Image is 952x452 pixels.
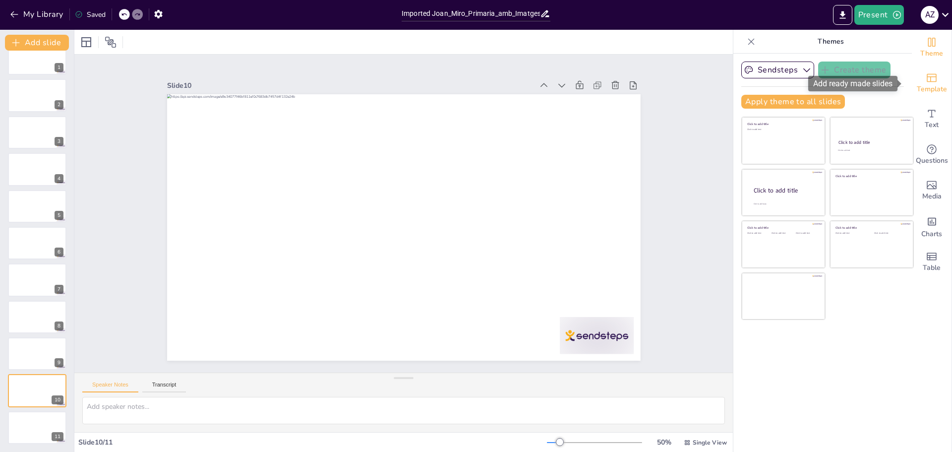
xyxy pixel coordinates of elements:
div: Change the overall theme [912,30,952,65]
div: Click to add text [772,232,794,235]
div: 10 [8,374,66,407]
button: Create theme [818,62,891,78]
span: Template [917,84,947,95]
div: 7 [55,285,63,294]
button: Speaker Notes [82,382,138,392]
div: Click to add text [747,129,818,131]
div: Click to add text [747,232,770,235]
div: Slide 10 / 11 [78,438,547,447]
input: Insert title [402,6,540,21]
div: Add ready made slides [912,65,952,101]
div: 4 [55,174,63,183]
div: 2 [55,100,63,109]
div: 8 [8,301,66,333]
div: 3 [55,137,63,146]
button: Add slide [5,35,69,51]
div: 9 [8,337,66,370]
div: 6 [8,227,66,259]
div: 7 [8,263,66,296]
div: Layout [78,34,94,50]
span: Theme [920,48,943,59]
div: Click to add text [796,232,818,235]
div: 50 % [652,438,676,447]
div: A Z [921,6,939,24]
div: Get real-time input from your audience [912,137,952,173]
div: 6 [55,248,63,257]
div: Saved [75,10,106,19]
div: Click to add title [747,226,818,230]
div: 5 [55,211,63,220]
button: A Z [921,5,939,25]
div: Click to add title [835,174,906,178]
div: 8 [55,322,63,330]
div: Add images, graphics, shapes or video [912,173,952,208]
div: 11 [52,432,63,441]
div: 11 [8,411,66,444]
div: Click to add body [754,203,816,205]
div: Click to add text [838,149,904,152]
div: Add charts and graphs [912,208,952,244]
span: Questions [916,155,948,166]
div: Click to add title [747,122,818,126]
div: Click to add title [835,226,906,230]
button: Present [854,5,904,25]
p: Themes [759,30,902,54]
span: Media [922,191,942,202]
button: Sendsteps [741,62,814,78]
span: Charts [921,229,942,240]
div: 1 [8,42,66,75]
div: Click to add title [754,187,817,195]
div: 1 [55,63,63,72]
div: Click to add text [835,232,867,235]
div: 4 [8,153,66,186]
div: Click to add title [838,139,904,145]
div: 2 [8,79,66,112]
div: Click to add text [874,232,905,235]
span: Table [923,262,941,273]
button: Apply theme to all slides [741,95,845,109]
button: Transcript [142,382,186,392]
div: 3 [8,116,66,149]
span: Position [105,36,117,48]
div: Add ready made slides [808,76,897,91]
div: Add text boxes [912,101,952,137]
span: Single View [693,439,727,447]
div: 10 [52,395,63,404]
div: 9 [55,358,63,367]
div: 5 [8,190,66,223]
button: My Library [7,6,67,22]
div: Add a table [912,244,952,280]
span: Text [925,120,939,130]
button: Export to PowerPoint [833,5,852,25]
